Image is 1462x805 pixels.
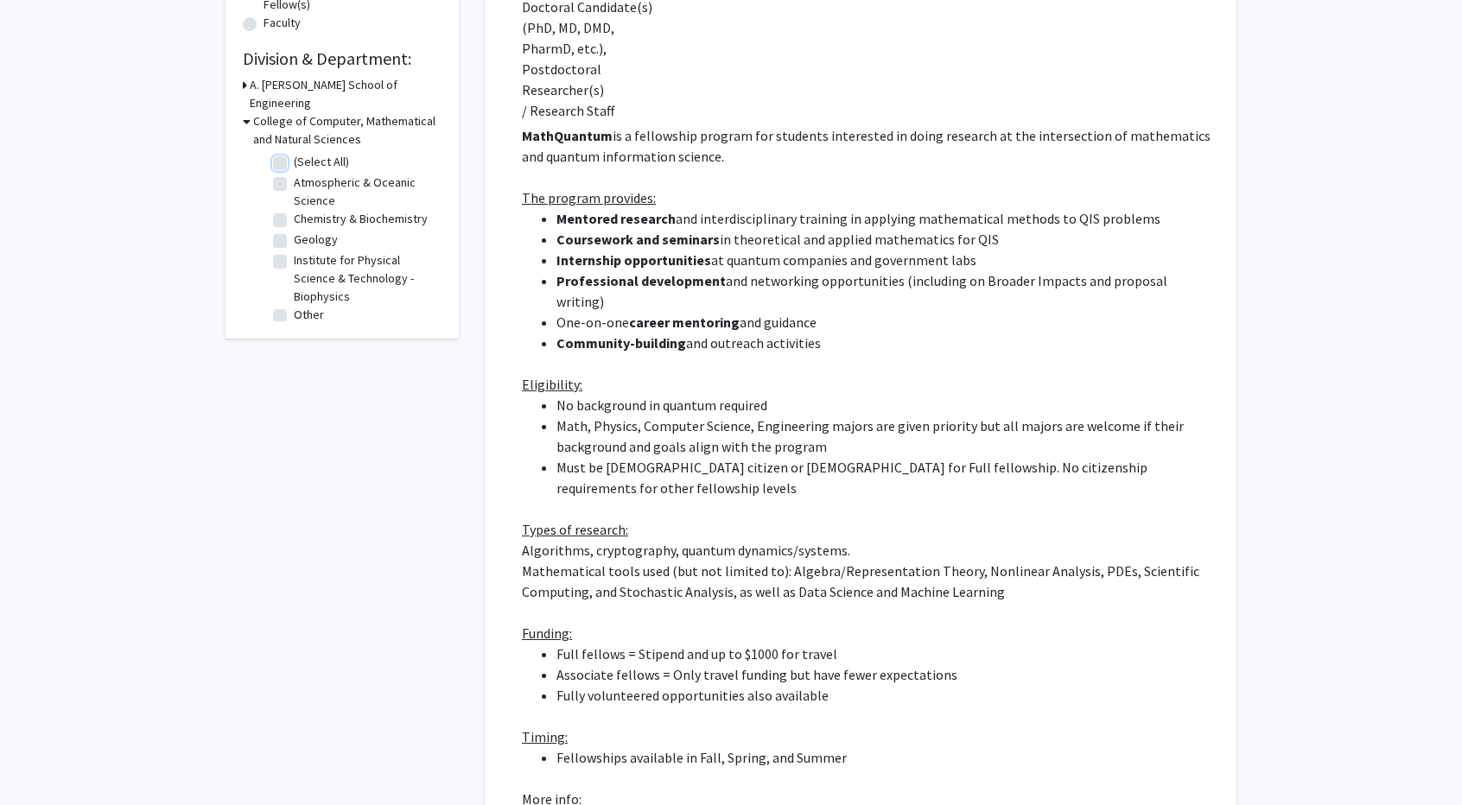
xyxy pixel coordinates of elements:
[294,306,324,324] label: Other
[556,229,1212,250] li: in theoretical and applied mathematics for QIS
[522,521,628,538] u: Types of research:
[522,127,613,144] strong: MathQuantum
[556,251,711,269] strong: Internship opportunities
[556,415,1212,457] li: Math, Physics, Computer Science, Engineering majors are given priority but all majors are welcome...
[294,210,428,228] label: Chemistry & Biochemistry
[556,333,1212,353] li: and outreach activities
[13,727,73,792] iframe: Chat
[522,624,572,642] u: Funding:
[556,395,1212,415] li: No background in quantum required
[556,208,1212,229] li: and interdisciplinary training in applying mathematical methods to QIS problems
[294,231,338,249] label: Geology
[556,312,1212,333] li: One-on-one and guidance
[556,457,1212,498] li: Must be [DEMOGRAPHIC_DATA] citizen or [DEMOGRAPHIC_DATA] for Full fellowship. No citizenship requ...
[522,189,656,206] u: The program provides:
[556,250,1212,270] li: at quantum companies and government labs
[556,270,1212,312] li: and networking opportunities (including on Broader Impacts and proposal writing)
[522,540,1212,561] p: Algorithms, cryptography, quantum dynamics/systems.
[243,48,442,69] h2: Division & Department:
[629,314,740,331] strong: career mentoring
[294,174,437,210] label: Atmospheric & Oceanic Science
[522,561,1212,602] p: Mathematical tools used (but not limited to): Algebra/Representation Theory, Nonlinear Analysis, ...
[556,231,720,248] strong: Coursework and seminars
[264,14,301,32] label: Faculty
[556,334,686,352] strong: Community-building
[522,125,1212,167] p: is a fellowship program for students interested in doing research at the intersection of mathemat...
[556,664,1212,685] li: Associate fellows = Only travel funding but have fewer expectations
[556,643,1212,664] li: Full fellows = Stipend and up to $1000 for travel
[294,251,437,306] label: Institute for Physical Science & Technology - Biophysics
[522,376,582,393] u: Eligibility:
[556,272,726,289] strong: Professional development
[556,747,1212,768] li: Fellowships available in Fall, Spring, and Summer
[522,728,568,745] u: Timing:
[253,112,442,149] h3: College of Computer, Mathematical and Natural Sciences
[556,210,676,227] strong: Mentored research
[556,685,1212,706] li: Fully volunteered opportunities also available
[294,153,349,171] label: (Select All)
[250,76,442,112] h3: A. [PERSON_NAME] School of Engineering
